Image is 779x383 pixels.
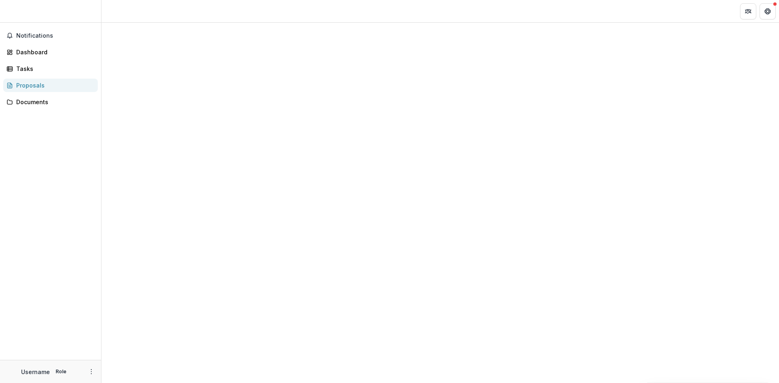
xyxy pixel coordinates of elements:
a: Documents [3,95,98,109]
button: Get Help [760,3,776,19]
button: Notifications [3,29,98,42]
p: Role [53,368,69,375]
span: Notifications [16,32,95,39]
div: Dashboard [16,48,91,56]
div: Tasks [16,64,91,73]
p: Username [21,368,50,376]
div: Proposals [16,81,91,90]
a: Tasks [3,62,98,75]
a: Dashboard [3,45,98,59]
button: More [86,367,96,377]
button: Partners [740,3,756,19]
div: Documents [16,98,91,106]
a: Proposals [3,79,98,92]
